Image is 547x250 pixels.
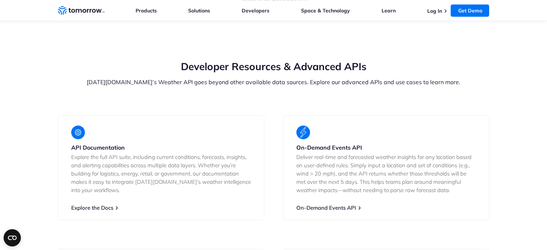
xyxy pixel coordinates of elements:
[382,7,396,14] a: Learn
[4,229,21,246] button: Open CMP widget
[71,153,251,194] p: Explore the full API suite, including current conditions, forecasts, insights, and alerting capab...
[58,78,489,86] p: [DATE][DOMAIN_NAME]’s Weather API goes beyond other available data sources. Explore our advanced ...
[58,60,489,73] h2: Developer Resources & Advanced APIs
[242,7,269,14] a: Developers
[71,204,113,211] a: Explore the Docs
[451,4,489,17] a: Get Demo
[296,204,356,211] a: On-Demand Events API
[58,5,105,16] a: Home link
[301,7,350,14] a: Space & Technology
[296,144,362,151] strong: On-Demand Events API
[136,7,157,14] a: Products
[296,153,476,194] p: Deliver real-time and forecasted weather insights for any location based on user-defined rules. S...
[427,8,442,14] a: Log In
[71,144,125,151] strong: API Documentation
[188,7,210,14] a: Solutions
